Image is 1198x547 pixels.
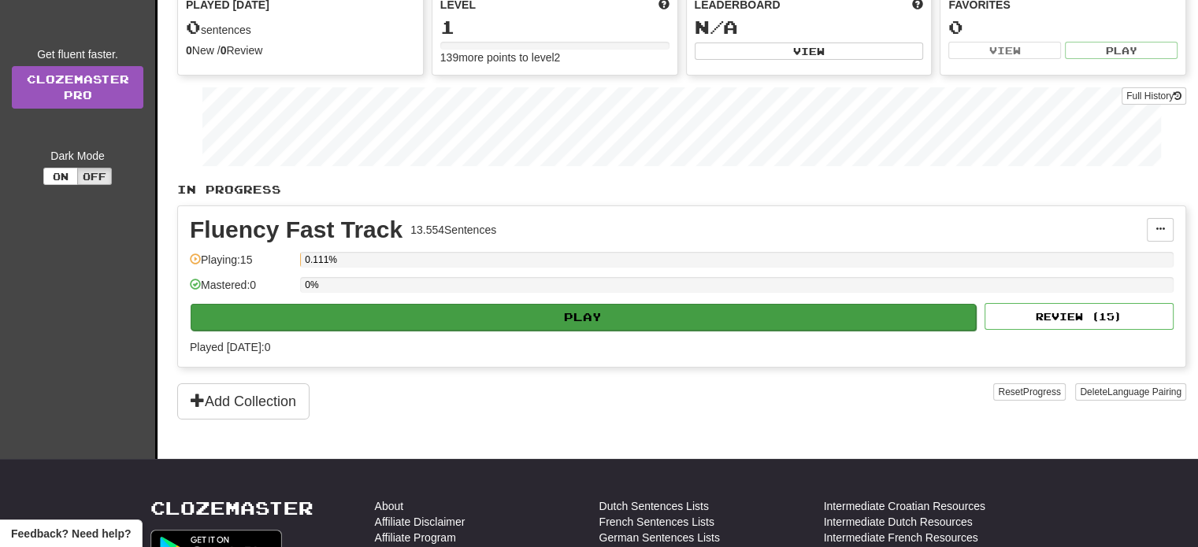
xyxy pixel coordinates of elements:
button: Play [191,304,976,331]
button: On [43,168,78,185]
a: Clozemaster [150,498,313,518]
a: Intermediate Dutch Resources [824,514,973,530]
button: View [948,42,1061,59]
div: Mastered: 0 [190,277,292,303]
p: In Progress [177,182,1186,198]
a: Intermediate Croatian Resources [824,498,985,514]
span: Open feedback widget [11,526,131,541]
span: 0 [186,16,201,38]
strong: 0 [221,44,227,57]
button: Full History [1122,87,1186,105]
a: Affiliate Disclaimer [375,514,465,530]
button: Review (15) [985,303,1174,330]
div: Playing: 15 [190,252,292,278]
button: View [695,43,924,60]
div: 13.554 Sentences [410,222,496,238]
div: Fluency Fast Track [190,218,402,242]
span: Played [DATE]: 0 [190,341,270,353]
a: Dutch Sentences Lists [599,498,709,514]
button: Add Collection [177,383,310,419]
a: ClozemasterPro [12,66,143,109]
div: 139 more points to level 2 [440,50,669,65]
div: 0 [948,17,1178,37]
a: Affiliate Program [375,530,456,545]
div: New / Review [186,43,415,58]
button: Off [77,168,112,185]
a: German Sentences Lists [599,530,720,545]
button: ResetProgress [993,383,1065,401]
button: DeleteLanguage Pairing [1075,383,1186,401]
span: N/A [695,16,738,38]
span: Progress [1023,386,1061,397]
div: sentences [186,17,415,38]
a: Intermediate French Resources [824,530,978,545]
strong: 0 [186,44,192,57]
button: Play [1065,42,1178,59]
div: 1 [440,17,669,37]
div: Get fluent faster. [12,46,143,62]
span: Language Pairing [1107,386,1181,397]
div: Dark Mode [12,148,143,164]
a: French Sentences Lists [599,514,714,530]
a: About [375,498,404,514]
